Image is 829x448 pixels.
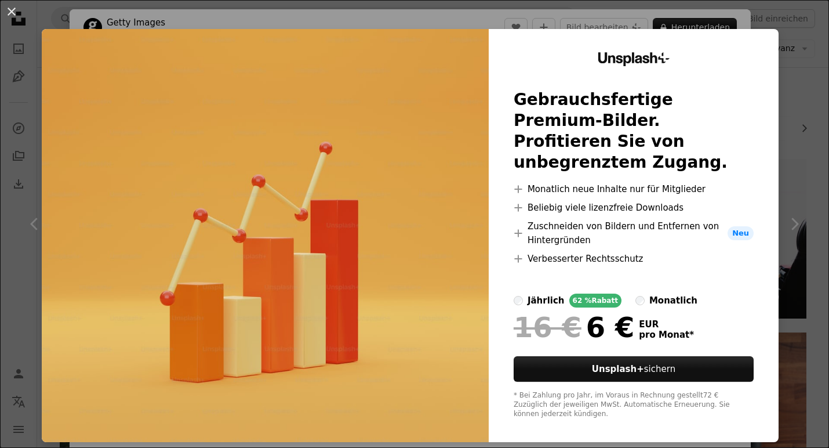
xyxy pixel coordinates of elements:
li: Zuschneiden von Bildern und Entfernen von Hintergründen [514,219,754,247]
input: monatlich [635,296,645,305]
li: Monatlich neue Inhalte nur für Mitglieder [514,182,754,196]
li: Verbesserter Rechtsschutz [514,252,754,266]
button: Unsplash+sichern [514,356,754,382]
div: 6 € [514,312,634,342]
strong: Unsplash+ [592,364,644,374]
h2: Gebrauchsfertige Premium-Bilder. Profitieren Sie von unbegrenztem Zugang. [514,89,754,173]
div: monatlich [649,294,697,308]
span: EUR [639,319,694,330]
span: 16 € [514,312,581,342]
div: 62 % Rabatt [569,294,621,308]
div: * Bei Zahlung pro Jahr, im Voraus in Rechnung gestellt 72 € Zuzüglich der jeweiligen MwSt. Automa... [514,391,754,419]
span: Neu [728,226,754,240]
div: jährlich [528,294,565,308]
span: pro Monat * [639,330,694,340]
li: Beliebig viele lizenzfreie Downloads [514,201,754,215]
input: jährlich62 %Rabatt [514,296,523,305]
